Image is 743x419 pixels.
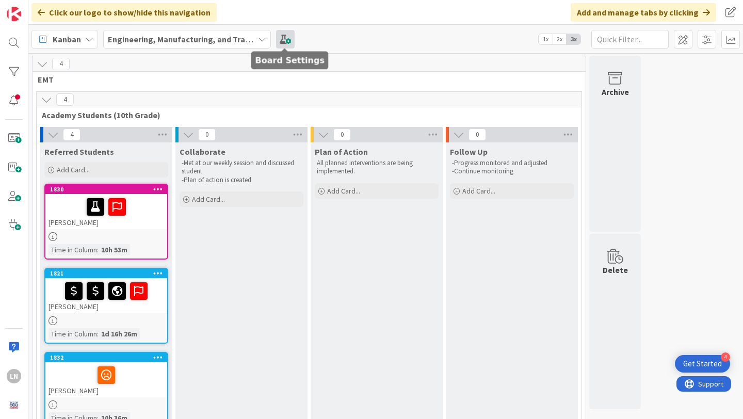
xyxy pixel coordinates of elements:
span: 4 [63,128,80,141]
div: 1830 [50,186,167,193]
span: 4 [52,58,70,70]
span: 0 [333,128,351,141]
p: -Plan of action is created [182,176,301,184]
h5: Board Settings [255,56,325,66]
span: Collaborate [180,147,225,157]
div: Time in Column [49,244,97,255]
div: 1832[PERSON_NAME] [45,353,167,397]
div: Add and manage tabs by clicking [571,3,716,22]
img: Visit kanbanzone.com [7,7,21,21]
div: 1832 [50,354,167,361]
span: Plan of Action [315,147,368,157]
div: 1830[PERSON_NAME] [45,185,167,229]
p: -Continue monitoring [452,167,572,175]
span: 2x [553,34,567,44]
div: 1832 [45,353,167,362]
span: 1x [539,34,553,44]
a: 1821[PERSON_NAME]Time in Column:1d 16h 26m [44,268,168,344]
div: Time in Column [49,328,97,340]
span: : [97,328,99,340]
span: Add Card... [462,186,495,196]
p: -Met at our weekly session and discussed student [182,159,301,176]
div: [PERSON_NAME] [45,278,167,313]
span: Follow Up [450,147,488,157]
div: Delete [603,264,628,276]
div: [PERSON_NAME] [45,362,167,397]
a: 1830[PERSON_NAME]Time in Column:10h 53m [44,184,168,260]
p: -Progress monitored and adjusted [452,159,572,167]
div: 4 [721,352,730,362]
div: 1821 [50,270,167,277]
p: All planned interventions are being implemented. [317,159,437,176]
span: 0 [198,128,216,141]
img: avatar [7,398,21,412]
span: Add Card... [192,195,225,204]
div: Click our logo to show/hide this navigation [31,3,217,22]
span: Kanban [53,33,81,45]
span: Support [22,2,47,14]
span: Add Card... [57,165,90,174]
span: 3x [567,34,580,44]
div: 1d 16h 26m [99,328,140,340]
div: LN [7,369,21,383]
div: 10h 53m [99,244,130,255]
input: Quick Filter... [591,30,669,49]
div: 1821 [45,269,167,278]
div: [PERSON_NAME] [45,194,167,229]
div: Archive [602,86,629,98]
div: Open Get Started checklist, remaining modules: 4 [675,355,730,373]
span: EMT [38,74,573,85]
b: Engineering, Manufacturing, and Transportation [108,34,290,44]
span: : [97,244,99,255]
span: 0 [469,128,486,141]
span: Referred Students [44,147,114,157]
div: 1821[PERSON_NAME] [45,269,167,313]
span: Add Card... [327,186,360,196]
span: Academy Students (10th Grade) [42,110,569,120]
div: Get Started [683,359,722,369]
span: 4 [56,93,74,106]
div: 1830 [45,185,167,194]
